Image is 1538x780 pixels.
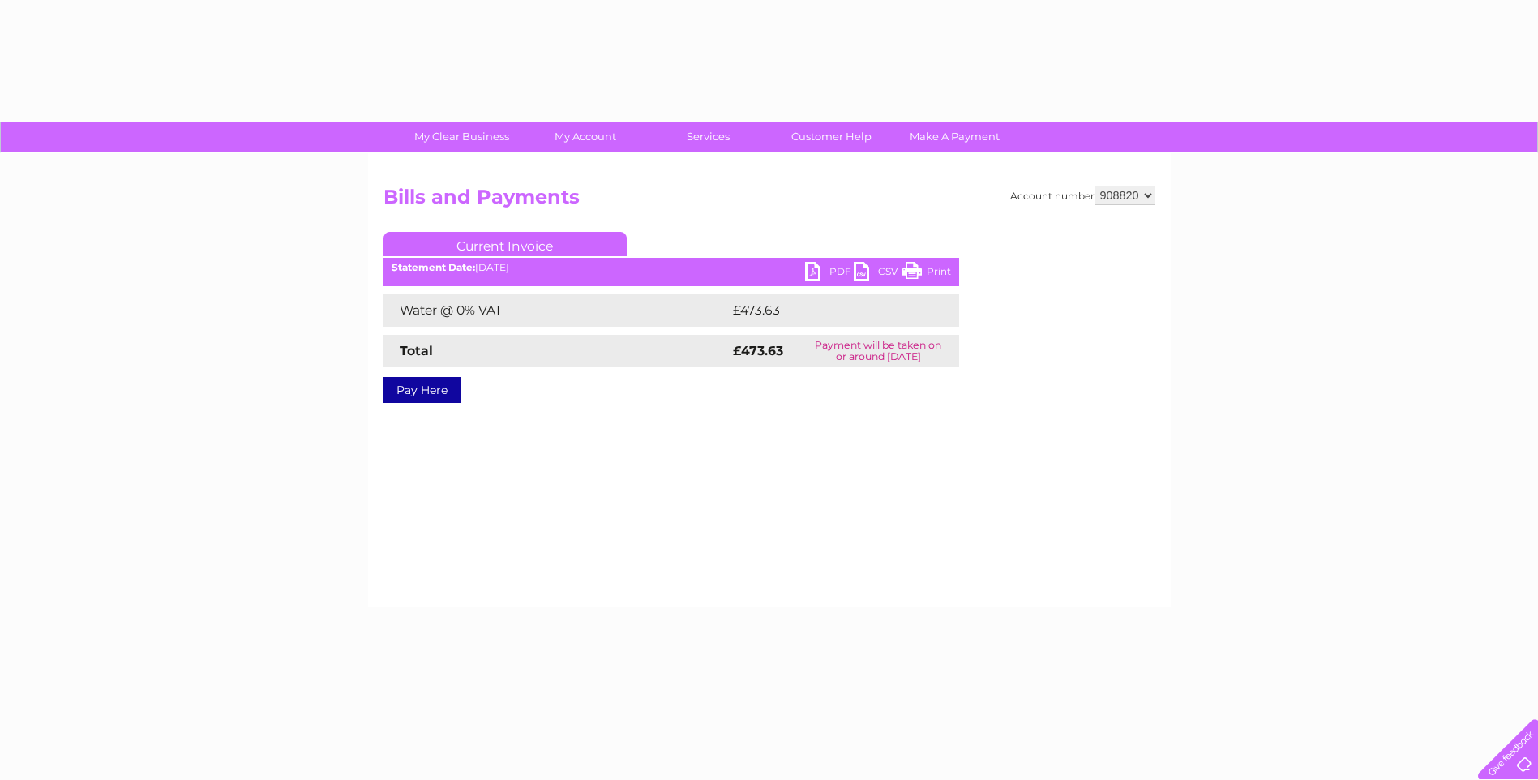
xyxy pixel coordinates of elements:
[395,122,529,152] a: My Clear Business
[383,232,627,256] a: Current Invoice
[383,262,959,273] div: [DATE]
[854,262,902,285] a: CSV
[400,343,433,358] strong: Total
[383,186,1155,216] h2: Bills and Payments
[518,122,652,152] a: My Account
[729,294,930,327] td: £473.63
[888,122,1022,152] a: Make A Payment
[902,262,951,285] a: Print
[641,122,775,152] a: Services
[805,262,854,285] a: PDF
[1010,186,1155,205] div: Account number
[392,261,475,273] b: Statement Date:
[765,122,898,152] a: Customer Help
[383,377,461,403] a: Pay Here
[798,335,958,367] td: Payment will be taken on or around [DATE]
[733,343,783,358] strong: £473.63
[383,294,729,327] td: Water @ 0% VAT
